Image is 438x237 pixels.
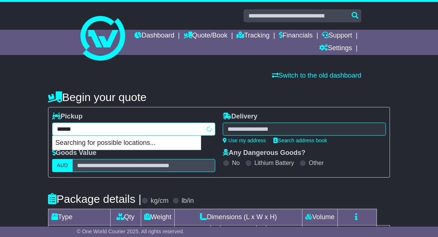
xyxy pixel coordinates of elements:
[223,113,257,121] label: Delivery
[52,123,215,136] typeahead: Please provide city
[302,209,338,225] td: Volume
[237,30,269,42] a: Tracking
[48,91,390,103] h4: Begin your quote
[52,159,73,172] label: AUD
[175,209,302,225] td: Dimensions (L x W x H)
[223,149,305,157] label: Any Dangerous Goods?
[77,228,184,234] span: © One World Courier 2025. All rights reserved.
[279,30,313,42] a: Financials
[48,209,110,225] td: Type
[272,72,361,79] a: Switch to the old dashboard
[319,42,352,55] a: Settings
[184,30,228,42] a: Quote/Book
[48,193,142,205] h4: Package details |
[53,136,201,150] p: Searching for possible locations...
[223,137,266,143] a: Use my address
[182,197,194,205] label: lb/in
[151,197,169,205] label: kg/cm
[322,30,352,42] a: Support
[141,209,175,225] td: Weight
[309,159,324,166] label: Other
[232,159,239,166] label: No
[52,113,83,121] label: Pickup
[110,209,141,225] td: Qty
[134,30,174,42] a: Dashboard
[273,137,327,143] a: Search address book
[254,159,294,166] label: Lithium Battery
[52,149,96,157] label: Goods Value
